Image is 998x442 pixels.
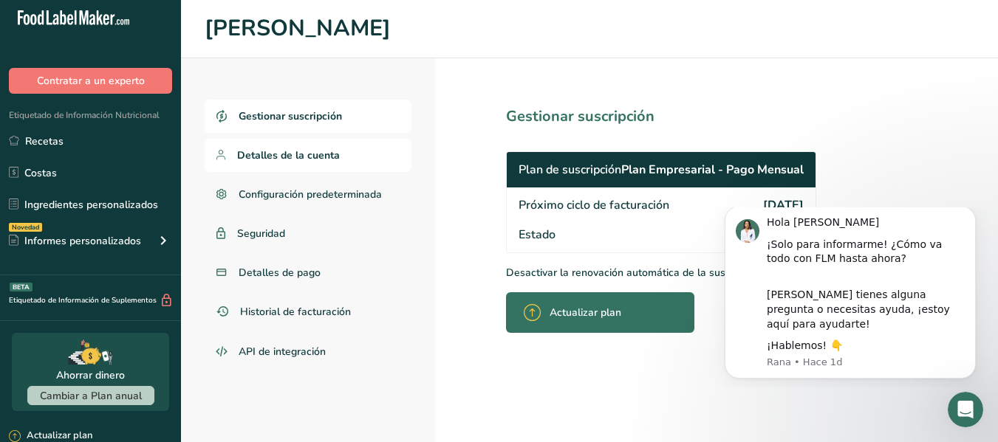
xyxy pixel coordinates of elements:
[9,68,172,94] button: Contratar a un experto
[64,132,140,144] font: ¡Hablemos! 👇
[205,334,411,370] a: API de integración
[239,345,326,359] font: API de integración
[64,31,239,58] font: ¡Solo para informarme! ¿Cómo va todo con FLM hasta ahora?
[240,305,351,319] font: Historial de facturación
[506,106,654,126] font: Gestionar suscripción
[13,283,30,291] font: BETA
[237,148,340,162] font: Detalles de la cuenta
[205,217,411,250] a: Seguridad
[24,166,57,180] font: Costas
[948,392,983,427] iframe: Chat en vivo de Intercom
[239,109,342,123] font: Gestionar suscripción
[27,386,154,405] button: Cambiar a Plan anual
[12,223,39,232] font: Novedad
[40,389,142,403] font: Cambiar a Plan anual
[64,148,262,162] p: Message from Rana, sent Hace 1d
[64,9,177,21] font: Hola [PERSON_NAME]
[239,187,382,201] font: Configuración predeterminada
[550,305,621,320] font: Actualizar plan
[237,227,285,241] font: Seguridad
[205,139,411,172] a: Detalles de la cuenta
[205,256,411,289] a: Detalles de pago
[205,178,411,211] a: Configuración predeterminada
[56,368,125,382] font: Ahorrar dinero
[205,295,411,328] a: Historial de facturación
[205,100,411,133] a: Gestionar suscripción
[519,227,556,243] font: Estado
[24,198,158,212] font: Ingredientes personalizados
[763,197,804,213] font: [DATE]
[25,134,64,148] font: Recetas
[64,81,247,122] font: [PERSON_NAME] tienes alguna pregunta o necesitas ayuda, ¡estoy aquí para ayudarte!
[506,266,762,280] font: Desactivar la renovación automática de la suscripción
[9,109,160,121] font: Etiquetado de Información Nutricional
[64,8,262,146] div: Contenido del mensaje
[519,162,621,178] font: Plan de suscripción
[37,74,145,88] font: Contratar a un experto
[703,207,998,387] iframe: Mensaje de notificaciones del intercomunicador
[24,234,141,248] font: Informes personalizados
[9,295,157,305] font: Etiquetado de Información de Suplementos
[205,13,391,44] font: [PERSON_NAME]
[621,162,804,178] font: Plan Empresarial - Pago Mensual
[239,266,321,280] font: Detalles de pago
[27,429,92,442] font: Actualizar plan
[33,12,57,35] img: Imagen de perfil de Rana
[519,197,669,213] font: Próximo ciclo de facturación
